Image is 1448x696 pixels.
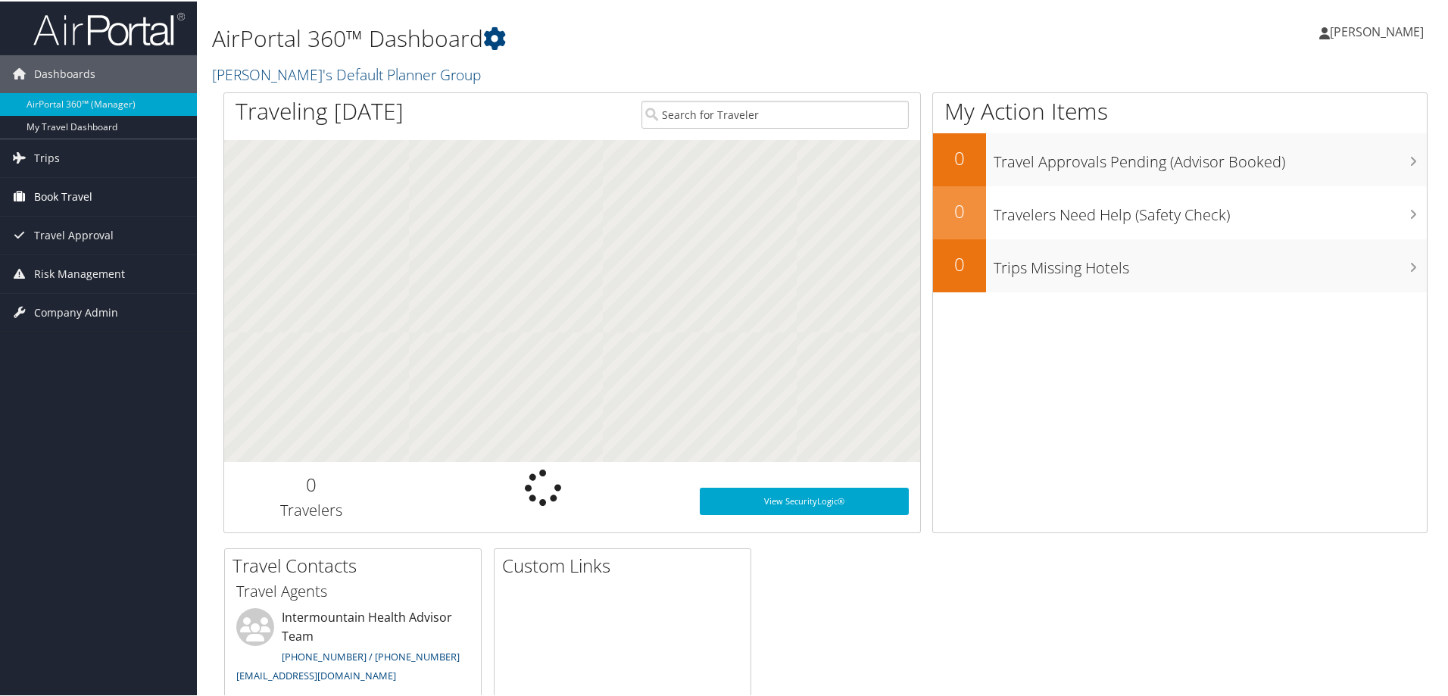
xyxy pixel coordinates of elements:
[236,94,404,126] h1: Traveling [DATE]
[33,10,185,45] img: airportal-logo.png
[933,250,986,276] h2: 0
[34,54,95,92] span: Dashboards
[236,579,470,601] h3: Travel Agents
[994,142,1427,171] h3: Travel Approvals Pending (Advisor Booked)
[34,215,114,253] span: Travel Approval
[933,238,1427,291] a: 0Trips Missing Hotels
[212,63,485,83] a: [PERSON_NAME]'s Default Planner Group
[1330,22,1424,39] span: [PERSON_NAME]
[282,648,460,662] a: [PHONE_NUMBER] / [PHONE_NUMBER]
[236,470,387,496] h2: 0
[700,486,909,513] a: View SecurityLogic®
[34,138,60,176] span: Trips
[34,254,125,292] span: Risk Management
[933,132,1427,185] a: 0Travel Approvals Pending (Advisor Booked)
[641,99,909,127] input: Search for Traveler
[212,21,1030,53] h1: AirPortal 360™ Dashboard
[994,195,1427,224] h3: Travelers Need Help (Safety Check)
[236,667,396,681] a: [EMAIL_ADDRESS][DOMAIN_NAME]
[933,144,986,170] h2: 0
[229,607,477,688] li: Intermountain Health Advisor Team
[1319,8,1439,53] a: [PERSON_NAME]
[34,292,118,330] span: Company Admin
[232,551,481,577] h2: Travel Contacts
[34,176,92,214] span: Book Travel
[933,185,1427,238] a: 0Travelers Need Help (Safety Check)
[502,551,751,577] h2: Custom Links
[236,498,387,520] h3: Travelers
[994,248,1427,277] h3: Trips Missing Hotels
[933,94,1427,126] h1: My Action Items
[933,197,986,223] h2: 0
